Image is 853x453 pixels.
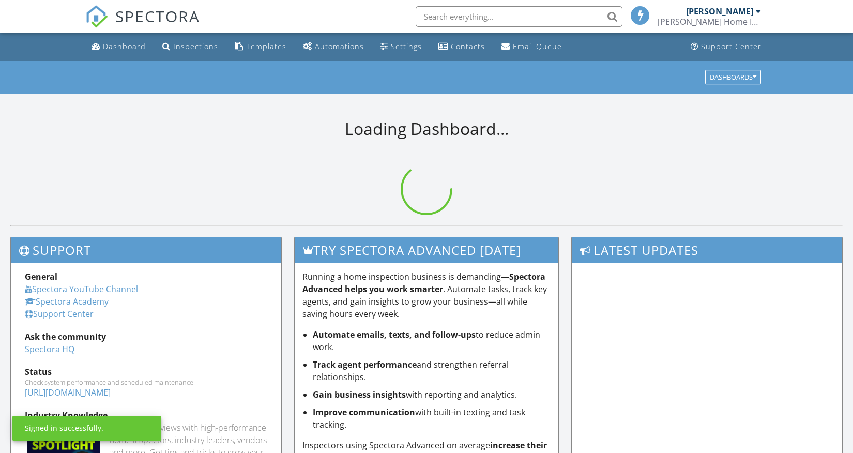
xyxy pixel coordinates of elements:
div: [PERSON_NAME] [686,6,753,17]
a: Contacts [434,37,489,56]
div: Contacts [451,41,485,51]
a: Spectora HQ [25,343,74,355]
div: Settings [391,41,422,51]
li: with reporting and analytics. [313,388,551,401]
div: Email Queue [513,41,562,51]
div: Templates [246,41,286,51]
a: Spectora Academy [25,296,109,307]
div: Inspections [173,41,218,51]
li: to reduce admin work. [313,328,551,353]
a: Automations (Basic) [299,37,368,56]
strong: Track agent performance [313,359,417,370]
input: Search everything... [416,6,622,27]
strong: Automate emails, texts, and follow-ups [313,329,476,340]
h3: Support [11,237,281,263]
div: Bragg Home Inspectors, LLC., [658,17,761,27]
strong: Improve communication [313,406,415,418]
a: [URL][DOMAIN_NAME] [25,387,111,398]
a: SPECTORA [85,14,200,36]
div: Industry Knowledge [25,409,267,421]
strong: Gain business insights [313,389,406,400]
span: SPECTORA [115,5,200,27]
li: with built-in texting and task tracking. [313,406,551,431]
a: Dashboard [87,37,150,56]
li: and strengthen referral relationships. [313,358,551,383]
div: Status [25,366,267,378]
h3: Try spectora advanced [DATE] [295,237,559,263]
a: Templates [231,37,291,56]
p: Running a home inspection business is demanding— . Automate tasks, track key agents, and gain ins... [302,270,551,320]
div: Support Center [701,41,761,51]
strong: Spectora Advanced helps you work smarter [302,271,545,295]
a: Support Center [687,37,766,56]
div: Dashboard [103,41,146,51]
div: Ask the community [25,330,267,343]
button: Dashboards [705,70,761,84]
div: Check system performance and scheduled maintenance. [25,378,267,386]
a: Spectora YouTube Channel [25,283,138,295]
h3: Latest Updates [572,237,842,263]
a: Email Queue [497,37,566,56]
div: Automations [315,41,364,51]
div: Dashboards [710,73,756,81]
a: Support Center [25,308,94,320]
a: Inspections [158,37,222,56]
strong: General [25,271,57,282]
img: The Best Home Inspection Software - Spectora [85,5,108,28]
div: Signed in successfully. [25,423,103,433]
a: Settings [376,37,426,56]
